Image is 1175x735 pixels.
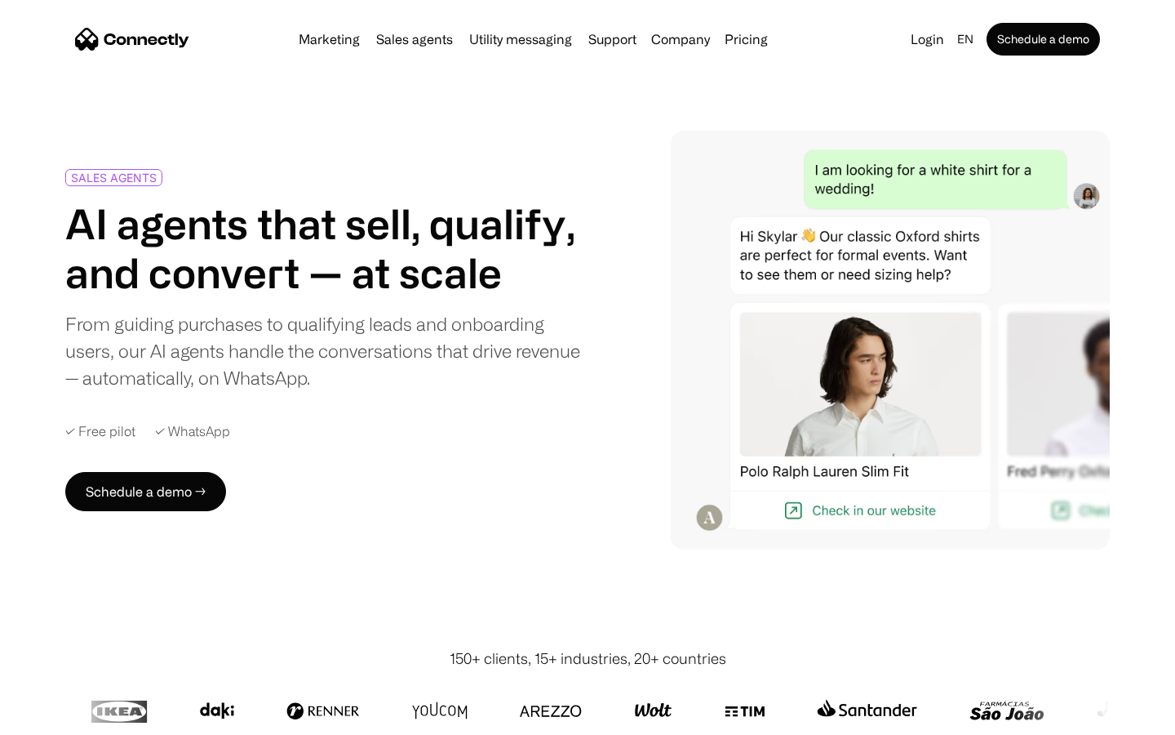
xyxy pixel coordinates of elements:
[651,28,710,51] div: Company
[450,648,726,670] div: 150+ clients, 15+ industries, 20+ countries
[16,705,98,729] aside: Language selected: English
[71,171,157,184] div: SALES AGENTS
[65,199,581,297] h1: AI agents that sell, qualify, and convert — at scale
[957,28,973,51] div: en
[65,472,226,511] a: Schedule a demo →
[904,28,951,51] a: Login
[33,706,98,729] ul: Language list
[65,424,135,439] div: ✓ Free pilot
[582,33,643,46] a: Support
[463,33,579,46] a: Utility messaging
[292,33,366,46] a: Marketing
[718,33,774,46] a: Pricing
[987,23,1100,56] a: Schedule a demo
[370,33,459,46] a: Sales agents
[65,310,581,391] div: From guiding purchases to qualifying leads and onboarding users, our AI agents handle the convers...
[155,424,230,439] div: ✓ WhatsApp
